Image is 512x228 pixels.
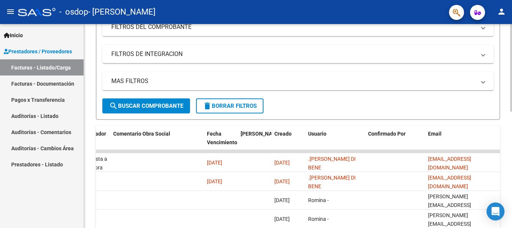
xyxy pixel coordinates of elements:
[110,126,204,159] datatable-header-cell: Comentario Obra Social
[308,131,326,137] span: Usuario
[497,7,506,16] mat-icon: person
[207,178,222,184] span: [DATE]
[88,4,156,20] span: - [PERSON_NAME]
[305,126,365,159] datatable-header-cell: Usuario
[109,101,118,110] mat-icon: search
[113,131,170,137] span: Comentario Obra Social
[428,193,471,217] span: [PERSON_NAME][EMAIL_ADDRESS][DOMAIN_NAME]
[428,131,442,137] span: Email
[203,101,212,110] mat-icon: delete
[487,202,505,220] div: Open Intercom Messenger
[274,197,290,203] span: [DATE]
[365,126,425,159] datatable-header-cell: Confirmado Por
[102,98,190,113] button: Buscar Comprobante
[238,126,271,159] datatable-header-cell: Fecha Confimado
[274,131,292,137] span: Creado
[274,178,290,184] span: [DATE]
[425,126,500,159] datatable-header-cell: Email
[102,18,494,36] mat-expansion-panel-header: FILTROS DEL COMPROBANTE
[274,160,290,166] span: [DATE]
[308,197,329,203] span: Romina -
[111,23,476,31] mat-panel-title: FILTROS DEL COMPROBANTE
[204,126,238,159] datatable-header-cell: Fecha Vencimiento
[274,216,290,222] span: [DATE]
[308,175,356,189] span: .[PERSON_NAME] DI BENE
[207,131,237,145] span: Fecha Vencimiento
[59,4,88,20] span: - osdop
[271,126,305,159] datatable-header-cell: Creado
[4,47,72,56] span: Prestadores / Proveedores
[4,31,23,39] span: Inicio
[6,7,15,16] mat-icon: menu
[203,103,257,109] span: Borrar Filtros
[428,156,471,171] span: [EMAIL_ADDRESS][DOMAIN_NAME]
[111,77,476,85] mat-panel-title: MAS FILTROS
[308,156,356,171] span: .[PERSON_NAME] DI BENE
[196,98,263,113] button: Borrar Filtros
[102,72,494,90] mat-expansion-panel-header: MAS FILTROS
[111,50,476,58] mat-panel-title: FILTROS DE INTEGRACION
[241,131,281,137] span: [PERSON_NAME]
[207,160,222,166] span: [DATE]
[102,45,494,63] mat-expansion-panel-header: FILTROS DE INTEGRACION
[308,216,329,222] span: Romina -
[428,175,471,189] span: [EMAIL_ADDRESS][DOMAIN_NAME]
[109,103,183,109] span: Buscar Comprobante
[368,131,406,137] span: Confirmado Por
